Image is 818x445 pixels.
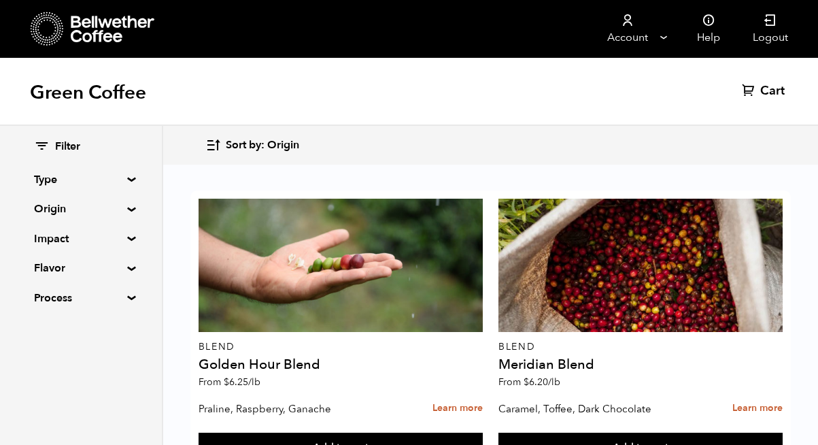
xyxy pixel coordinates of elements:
[205,129,299,161] button: Sort by: Origin
[34,290,128,306] summary: Process
[548,376,560,389] span: /lb
[34,260,128,276] summary: Flavor
[224,376,229,389] span: $
[34,201,128,217] summary: Origin
[226,138,299,153] span: Sort by: Origin
[732,394,783,423] a: Learn more
[199,399,392,419] p: Praline, Raspberry, Ganache
[524,376,560,389] bdi: 6.20
[248,376,260,389] span: /lb
[34,171,128,188] summary: Type
[199,358,483,372] h4: Golden Hour Blend
[30,80,146,105] h1: Green Coffee
[498,342,783,352] p: Blend
[760,83,785,99] span: Cart
[432,394,483,423] a: Learn more
[498,399,692,419] p: Caramel, Toffee, Dark Chocolate
[199,342,483,352] p: Blend
[498,376,560,389] span: From
[55,139,80,154] span: Filter
[498,358,783,372] h4: Meridian Blend
[34,231,128,247] summary: Impact
[199,376,260,389] span: From
[524,376,529,389] span: $
[224,376,260,389] bdi: 6.25
[742,83,788,99] a: Cart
